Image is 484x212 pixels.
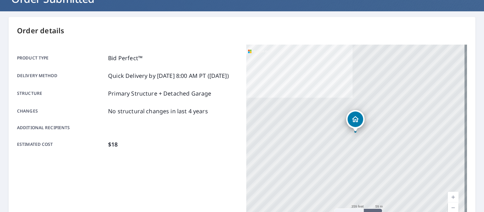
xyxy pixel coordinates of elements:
[17,125,105,131] p: Additional recipients
[17,89,105,98] p: Structure
[108,54,142,62] p: Bid Perfect™
[108,89,211,98] p: Primary Structure + Detached Garage
[346,110,365,132] div: Dropped pin, building 1, Residential property, 309 El Cajon Dr San Jose, CA 95111
[17,54,105,62] p: Product type
[108,140,118,149] p: $18
[108,107,208,115] p: No structural changes in last 4 years
[108,71,229,80] p: Quick Delivery by [DATE] 8:00 AM PT ([DATE])
[448,192,458,202] a: Current Level 17, Zoom In
[17,107,105,115] p: Changes
[17,71,105,80] p: Delivery method
[17,25,467,36] p: Order details
[17,140,105,149] p: Estimated cost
